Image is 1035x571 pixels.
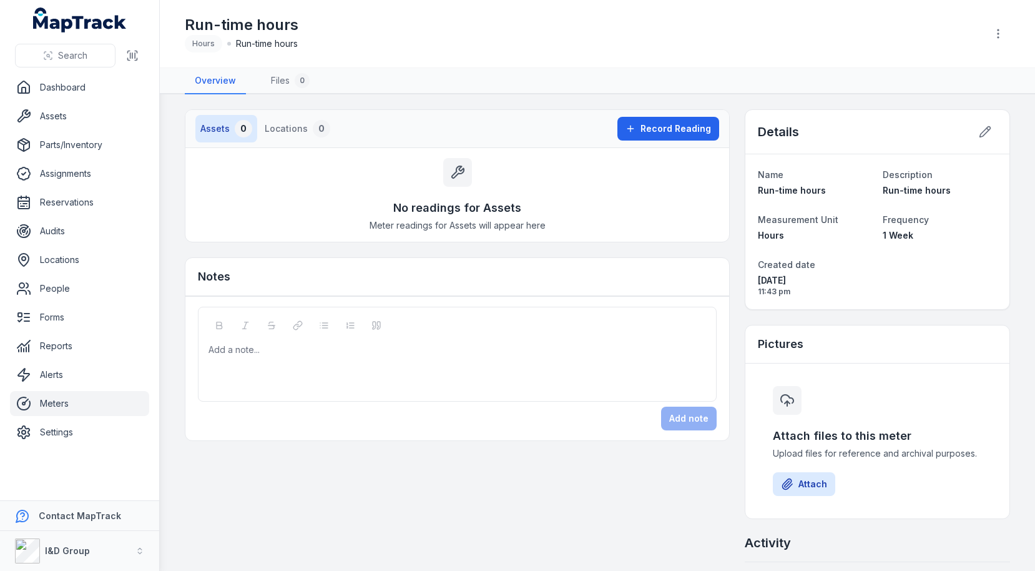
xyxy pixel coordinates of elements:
[33,7,127,32] a: MapTrack
[883,185,951,196] span: Run-time hours
[313,120,330,137] div: 0
[261,68,320,94] a: Files0
[745,534,791,552] h2: Activity
[758,214,838,225] span: Measurement Unit
[393,199,521,217] h3: No readings for Assets
[10,104,149,129] a: Assets
[758,287,872,297] span: 11:43 pm
[185,68,246,94] a: Overview
[883,230,913,241] span: 1 Week
[10,190,149,215] a: Reservations
[370,219,546,232] span: Meter readings for Assets will appear here
[773,447,982,460] span: Upload files for reference and archival purposes.
[883,169,933,180] span: Description
[758,274,872,297] time: 05/10/2025, 11:43:04 pm
[758,259,815,270] span: Created date
[10,75,149,100] a: Dashboard
[758,123,799,141] h2: Details
[39,510,121,521] strong: Contact MapTrack
[617,117,719,141] button: Record Reading
[10,276,149,301] a: People
[758,230,784,241] span: Hours
[10,161,149,186] a: Assignments
[185,15,298,35] h1: Run-time hours
[10,391,149,416] a: Meters
[758,185,826,196] span: Run-time hours
[198,268,230,285] h3: Notes
[10,334,149,359] a: Reports
[758,274,872,287] span: [DATE]
[10,219,149,244] a: Audits
[195,115,257,142] button: Assets0
[260,115,335,142] button: Locations0
[640,122,711,135] span: Record Reading
[295,73,310,88] div: 0
[10,305,149,330] a: Forms
[773,427,982,445] h3: Attach files to this meter
[758,335,803,353] h3: Pictures
[10,362,149,387] a: Alerts
[883,214,929,225] span: Frequency
[45,545,90,556] strong: I&D Group
[235,120,252,137] div: 0
[15,44,115,67] button: Search
[10,247,149,272] a: Locations
[185,35,222,52] div: Hours
[10,132,149,157] a: Parts/Inventory
[10,420,149,445] a: Settings
[758,169,783,180] span: Name
[236,37,298,50] span: Run-time hours
[773,472,835,496] button: Attach
[58,49,87,62] span: Search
